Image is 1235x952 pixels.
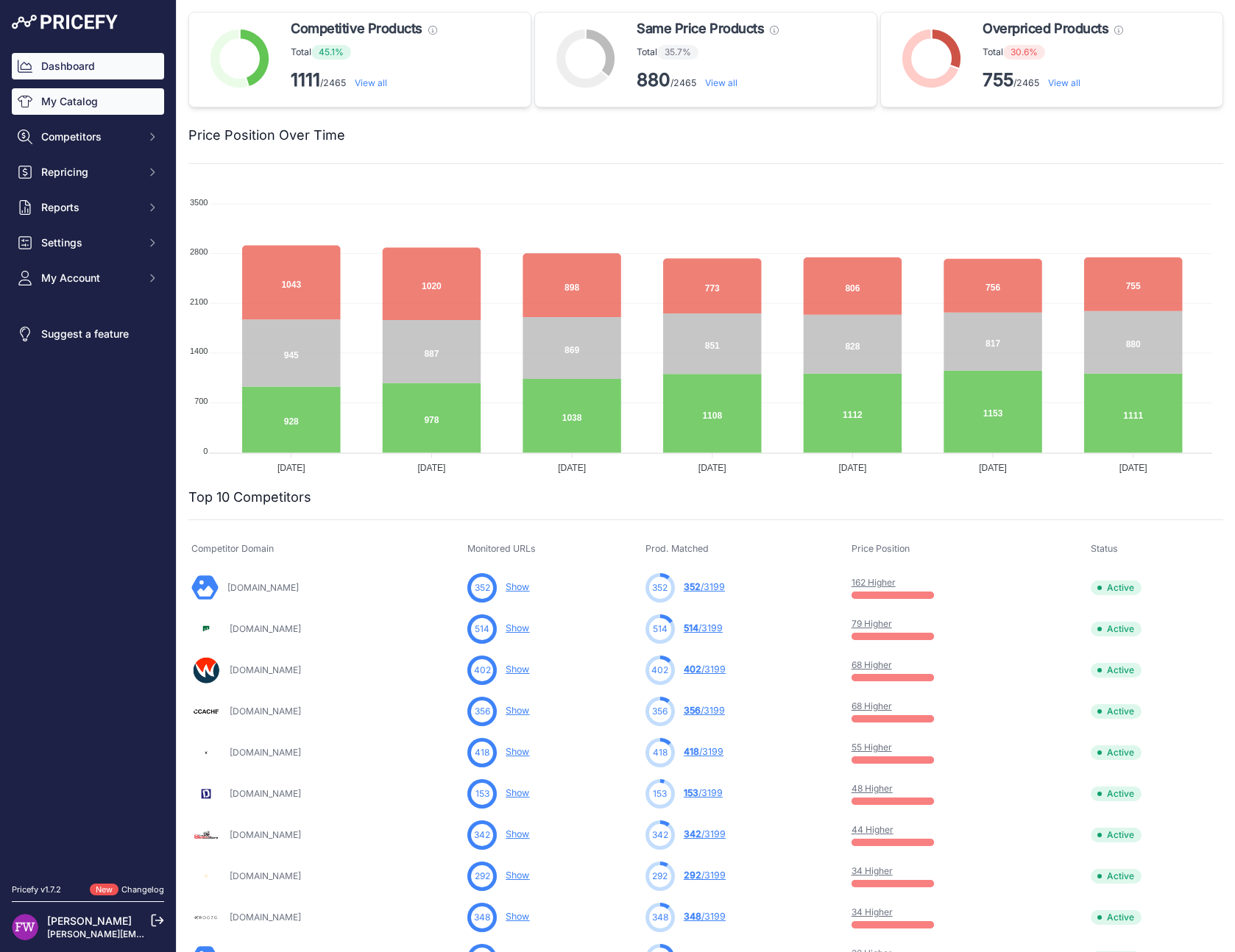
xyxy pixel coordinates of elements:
[12,230,164,256] button: Settings
[652,581,668,594] span: 352
[475,746,489,759] span: 418
[12,265,164,291] button: My Account
[230,788,301,799] a: [DOMAIN_NAME]
[684,581,725,592] a: 352/3199
[194,397,208,405] tspan: 700
[652,705,668,718] span: 356
[684,622,723,633] a: 514/3199
[1091,543,1118,554] span: Status
[684,664,701,675] span: 402
[291,45,437,60] p: Total
[684,664,726,675] a: 402/3199
[12,884,61,896] div: Pricefy v1.7.2
[637,18,764,39] span: Same Price Products
[230,870,301,881] a: [DOMAIN_NAME]
[684,746,699,757] span: 418
[852,618,892,629] a: 79 Higher
[983,69,1013,90] strong: 755
[852,659,892,670] a: 68 Higher
[653,622,668,636] span: 514
[705,77,737,88] a: View all
[645,543,709,554] span: Prod. Matched
[1119,463,1147,473] tspan: [DATE]
[684,828,726,839] a: 342/3199
[475,787,489,800] span: 153
[653,787,667,800] span: 153
[653,746,668,759] span: 418
[12,53,164,79] a: Dashboard
[1091,869,1142,884] span: Active
[684,787,698,798] span: 153
[1048,77,1080,88] a: View all
[230,664,301,675] a: [DOMAIN_NAME]
[190,247,208,256] tspan: 2800
[684,870,701,881] span: 292
[852,865,893,876] a: 34 Higher
[475,581,490,594] span: 352
[684,581,701,592] span: 352
[41,271,138,285] span: My Account
[41,165,138,180] span: Repricing
[852,577,896,588] a: 162 Higher
[190,198,208,207] tspan: 3500
[467,543,536,554] span: Monitored URLs
[291,18,422,39] span: Competitive Products
[12,194,164,221] button: Reports
[277,463,305,473] tspan: [DATE]
[506,664,529,675] a: Show
[1091,663,1142,678] span: Active
[41,235,138,250] span: Settings
[652,911,668,924] span: 348
[418,463,446,473] tspan: [DATE]
[698,463,726,473] tspan: [DATE]
[191,543,274,554] span: Competitor Domain
[475,622,489,636] span: 514
[47,928,274,939] a: [PERSON_NAME][EMAIL_ADDRESS][DOMAIN_NAME]
[684,870,726,881] a: 292/3199
[1003,45,1045,60] span: 30.6%
[684,622,698,633] span: 514
[190,347,208,355] tspan: 1400
[475,870,490,883] span: 292
[684,911,726,922] a: 348/3199
[684,705,725,716] a: 356/3199
[188,487,311,508] h2: Top 10 Competitors
[230,623,301,634] a: [DOMAIN_NAME]
[506,581,529,592] a: Show
[652,870,668,883] span: 292
[188,125,345,146] h2: Price Position Over Time
[506,622,529,633] a: Show
[506,746,529,757] a: Show
[1091,786,1142,801] span: Active
[12,53,164,866] nav: Sidebar
[90,884,118,896] span: New
[12,321,164,347] a: Suggest a feature
[203,447,208,455] tspan: 0
[12,159,164,185] button: Repricing
[637,45,779,60] p: Total
[637,68,779,92] p: /2465
[1091,704,1142,719] span: Active
[983,68,1123,92] p: /2465
[474,911,490,924] span: 348
[230,706,301,717] a: [DOMAIN_NAME]
[474,664,491,677] span: 402
[684,705,701,716] span: 356
[1091,828,1142,842] span: Active
[684,746,723,757] a: 418/3199
[684,787,723,798] a: 153/3199
[1091,580,1142,595] span: Active
[41,200,138,215] span: Reports
[12,15,118,29] img: Pricefy Logo
[227,582,299,593] a: [DOMAIN_NAME]
[47,914,132,927] a: [PERSON_NAME]
[852,906,893,917] a: 34 Higher
[291,69,320,90] strong: 1111
[983,45,1123,60] p: Total
[979,463,1007,473] tspan: [DATE]
[230,829,301,840] a: [DOMAIN_NAME]
[12,124,164,150] button: Competitors
[190,297,208,306] tspan: 2100
[230,912,301,923] a: [DOMAIN_NAME]
[1091,910,1142,925] span: Active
